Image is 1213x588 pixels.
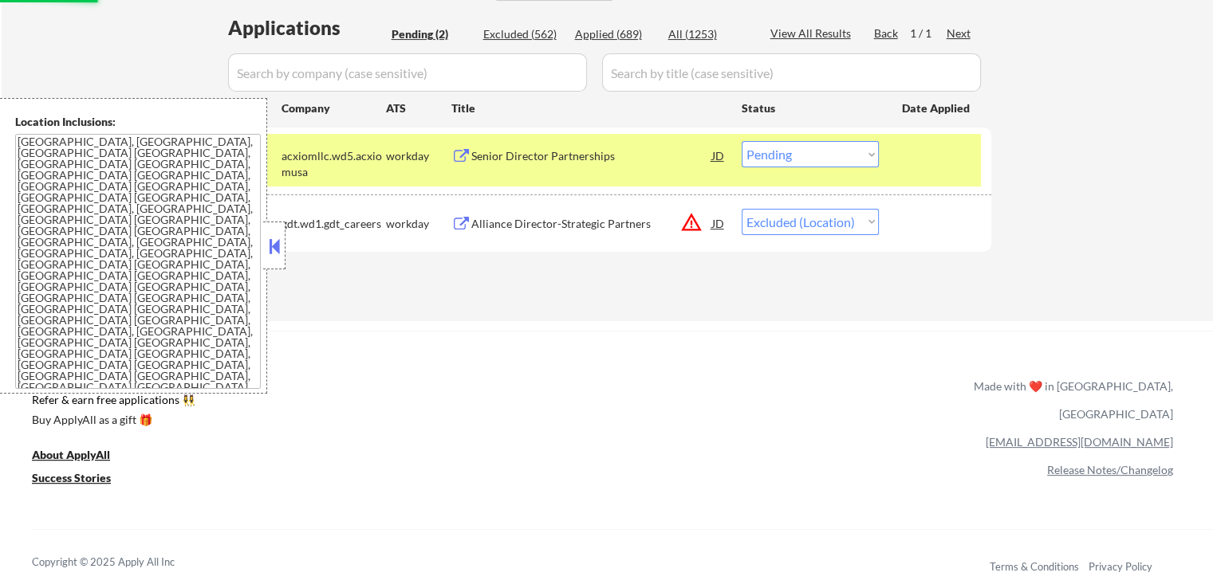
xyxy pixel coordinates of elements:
[668,26,748,42] div: All (1253)
[282,100,386,116] div: Company
[15,114,261,130] div: Location Inclusions:
[32,414,191,425] div: Buy ApplyAll as a gift 🎁
[483,26,563,42] div: Excluded (562)
[32,446,132,466] a: About ApplyAll
[32,411,191,431] a: Buy ApplyAll as a gift 🎁
[1047,463,1173,476] a: Release Notes/Changelog
[228,53,587,92] input: Search by company (case sensitive)
[32,394,640,411] a: Refer & earn free applications 👯‍♀️
[228,18,386,37] div: Applications
[680,211,703,233] button: warning_amber
[386,100,451,116] div: ATS
[874,25,900,41] div: Back
[602,53,981,92] input: Search by title (case sensitive)
[967,372,1173,428] div: Made with ❤️ in [GEOGRAPHIC_DATA], [GEOGRAPHIC_DATA]
[451,100,727,116] div: Title
[711,141,727,170] div: JD
[386,216,451,232] div: workday
[711,209,727,237] div: JD
[386,148,451,164] div: workday
[32,448,110,461] u: About ApplyAll
[947,25,972,41] div: Next
[910,25,947,41] div: 1 / 1
[902,100,972,116] div: Date Applied
[282,148,386,179] div: acxiomllc.wd5.acxiomusa
[1089,560,1152,573] a: Privacy Policy
[575,26,655,42] div: Applied (689)
[282,216,386,232] div: gdt.wd1.gdt_careers
[32,555,215,570] div: Copyright © 2025 Apply All Inc
[32,469,132,489] a: Success Stories
[986,435,1173,449] a: [EMAIL_ADDRESS][DOMAIN_NAME]
[770,25,856,41] div: View All Results
[471,216,712,232] div: Alliance Director-Strategic Partners
[392,26,471,42] div: Pending (2)
[471,148,712,164] div: Senior Director Partnerships
[32,471,111,484] u: Success Stories
[742,93,879,122] div: Status
[990,560,1079,573] a: Terms & Conditions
